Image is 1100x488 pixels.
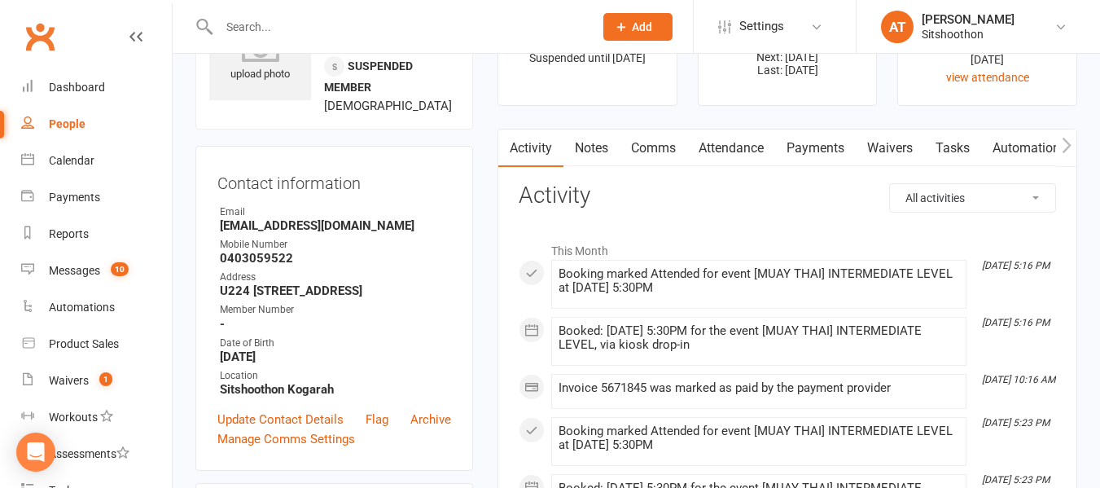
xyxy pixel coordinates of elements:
[220,317,451,332] strong: -
[913,51,1062,68] div: [DATE]
[687,130,775,167] a: Attendance
[713,51,862,77] p: Next: [DATE] Last: [DATE]
[982,317,1050,328] i: [DATE] 5:16 PM
[49,411,98,424] div: Workouts
[217,429,355,449] a: Manage Comms Settings
[922,27,1015,42] div: Sitshoothon
[21,399,172,436] a: Workouts
[21,363,172,399] a: Waivers 1
[775,130,856,167] a: Payments
[519,234,1056,260] li: This Month
[214,15,582,38] input: Search...
[220,336,451,351] div: Date of Birth
[982,474,1050,486] i: [DATE] 5:23 PM
[49,264,100,277] div: Messages
[21,106,172,143] a: People
[49,191,100,204] div: Payments
[49,81,105,94] div: Dashboard
[49,337,119,350] div: Product Sales
[559,424,959,452] div: Booking marked Attended for event [MUAY THAI] INTERMEDIATE LEVEL at [DATE] 5:30PM
[559,267,959,295] div: Booking marked Attended for event [MUAY THAI] INTERMEDIATE LEVEL at [DATE] 5:30PM
[49,374,89,387] div: Waivers
[21,179,172,216] a: Payments
[20,16,60,57] a: Clubworx
[410,410,451,429] a: Archive
[49,117,85,130] div: People
[739,8,784,45] span: Settings
[220,237,451,253] div: Mobile Number
[981,130,1078,167] a: Automations
[217,410,344,429] a: Update Contact Details
[209,29,311,83] div: upload photo
[220,218,451,233] strong: [EMAIL_ADDRESS][DOMAIN_NAME]
[111,262,129,276] span: 10
[366,410,388,429] a: Flag
[49,447,129,460] div: Assessments
[49,154,94,167] div: Calendar
[220,204,451,220] div: Email
[16,433,55,472] div: Open Intercom Messenger
[49,227,89,240] div: Reports
[21,216,172,253] a: Reports
[21,69,172,106] a: Dashboard
[220,382,451,397] strong: Sitshoothon Kogarah
[220,350,451,364] strong: [DATE]
[220,270,451,285] div: Address
[946,71,1029,84] a: view attendance
[922,12,1015,27] div: [PERSON_NAME]
[529,51,646,64] span: Suspended until [DATE]
[21,436,172,473] a: Assessments
[324,99,452,113] span: [DEMOGRAPHIC_DATA]
[559,324,959,352] div: Booked: [DATE] 5:30PM for the event [MUAY THAI] INTERMEDIATE LEVEL, via kiosk drop-in
[563,130,620,167] a: Notes
[324,59,413,94] span: Suspended member
[924,130,981,167] a: Tasks
[21,143,172,179] a: Calendar
[856,130,924,167] a: Waivers
[559,381,959,395] div: Invoice 5671845 was marked as paid by the payment provider
[220,368,451,384] div: Location
[220,251,451,266] strong: 0403059522
[982,374,1055,385] i: [DATE] 10:16 AM
[620,130,687,167] a: Comms
[881,11,914,43] div: AT
[632,20,652,33] span: Add
[49,301,115,314] div: Automations
[498,130,563,167] a: Activity
[603,13,673,41] button: Add
[220,284,451,298] strong: U224 [STREET_ADDRESS]
[217,168,451,192] h3: Contact information
[220,302,451,318] div: Member Number
[982,260,1050,271] i: [DATE] 5:16 PM
[99,372,112,386] span: 1
[21,253,172,289] a: Messages 10
[982,417,1050,429] i: [DATE] 5:23 PM
[519,183,1056,209] h3: Activity
[21,289,172,326] a: Automations
[21,326,172,363] a: Product Sales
